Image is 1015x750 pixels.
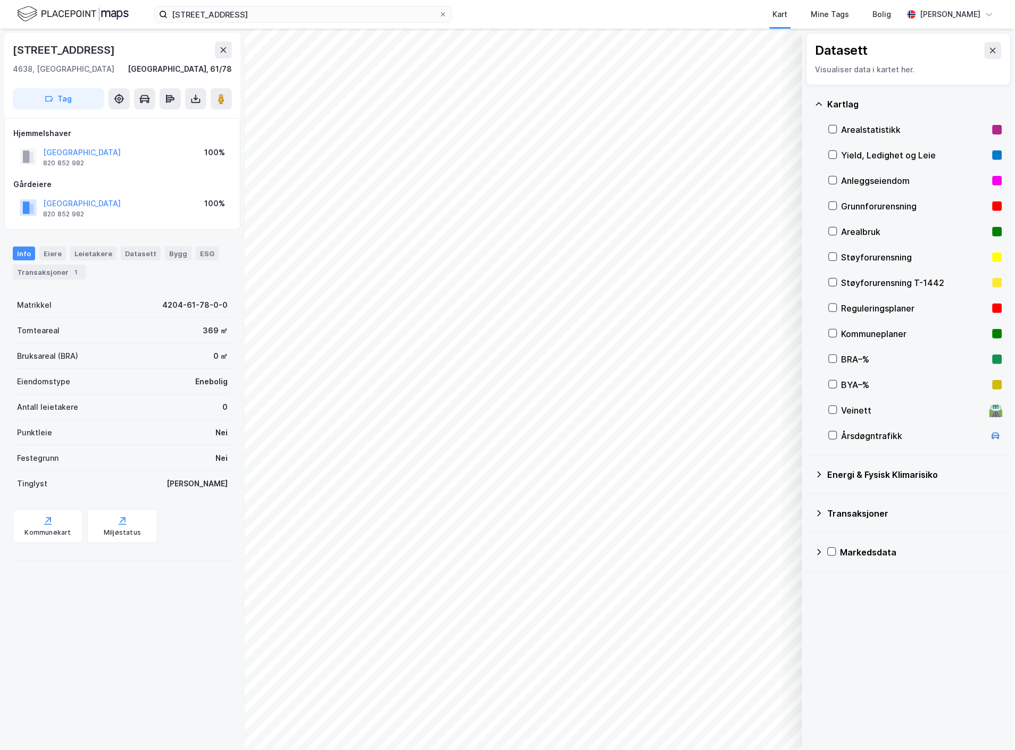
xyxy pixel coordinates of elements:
div: Eiere [39,247,66,260]
div: Info [13,247,35,260]
div: Støyforurensning [842,251,988,264]
div: Datasett [816,42,868,59]
div: 4204-61-78-0-0 [162,299,228,311]
div: 1 [71,267,81,277]
div: Tinglyst [17,477,47,490]
div: Bruksareal (BRA) [17,350,78,363]
div: Hjemmelshaver [13,127,231,140]
div: BRA–% [842,353,988,366]
div: Transaksjoner [828,507,1002,520]
div: Tomteareal [17,324,60,337]
img: logo.f888ab2527a4732fd821a326f86c7f29.svg [17,5,129,23]
div: Gårdeiere [13,178,231,191]
div: Bolig [873,8,892,21]
div: 🛣️ [989,403,1003,417]
iframe: Chat Widget [962,699,1015,750]
div: 100% [204,197,225,210]
div: 4638, [GEOGRAPHIC_DATA] [13,63,114,75]
div: BYA–% [842,378,988,391]
input: Søk på adresse, matrikkel, gårdeiere, leietakere eller personer [168,6,439,22]
div: [PERSON_NAME] [167,477,228,490]
div: [GEOGRAPHIC_DATA], 61/78 [128,63,232,75]
div: 0 ㎡ [213,350,228,363]
div: Nei [215,452,228,465]
div: Bygg [165,247,192,260]
div: Kommunekart [24,528,71,537]
div: Arealstatistikk [842,123,988,136]
div: Kart [773,8,788,21]
div: Yield, Ledighet og Leie [842,149,988,162]
div: [PERSON_NAME] [920,8,981,21]
div: 820 852 982 [43,210,84,218]
div: Kommuneplaner [842,327,988,340]
div: Energi & Fysisk Klimarisiko [828,468,1002,481]
div: Arealbruk [842,225,988,238]
div: Nei [215,426,228,439]
div: Leietakere [70,247,117,260]
div: 100% [204,146,225,159]
div: Kontrollprogram for chat [962,699,1015,750]
div: 0 [222,401,228,414]
div: Matrikkel [17,299,52,311]
div: Kartlag [828,98,1002,111]
div: Grunnforurensning [842,200,988,213]
div: Mine Tags [811,8,850,21]
div: Miljøstatus [104,528,141,537]
div: Festegrunn [17,452,59,465]
div: Transaksjoner [13,265,86,280]
div: [STREET_ADDRESS] [13,41,117,58]
button: Tag [13,88,104,109]
div: Antall leietakere [17,401,78,414]
div: 369 ㎡ [203,324,228,337]
div: Reguleringsplaner [842,302,988,315]
div: ESG [196,247,219,260]
div: 820 852 982 [43,159,84,167]
div: Årsdøgntrafikk [842,429,985,442]
div: Enebolig [195,375,228,388]
div: Støyforurensning T-1442 [842,276,988,289]
div: Visualiser data i kartet her. [816,63,1002,76]
div: Markedsdata [841,546,1002,559]
div: Punktleie [17,426,52,439]
div: Veinett [842,404,985,417]
div: Anleggseiendom [842,174,988,187]
div: Eiendomstype [17,375,70,388]
div: Datasett [121,247,161,260]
